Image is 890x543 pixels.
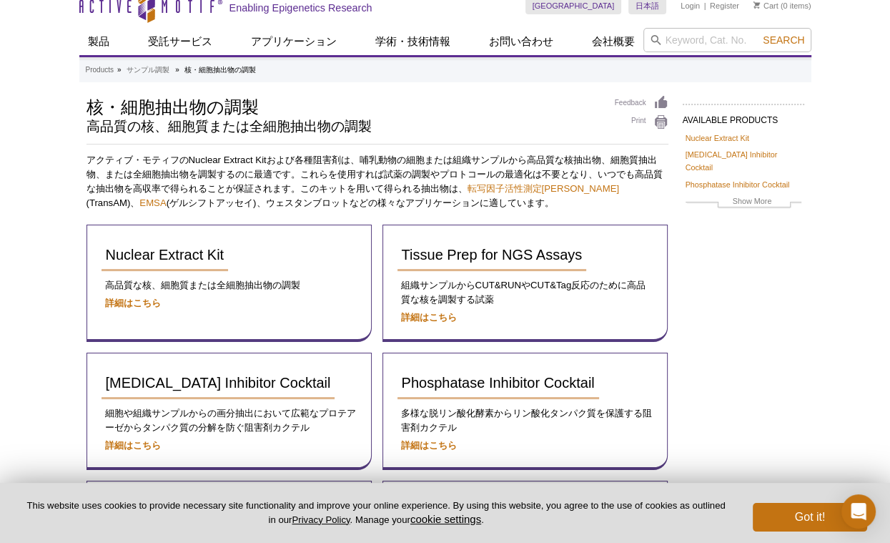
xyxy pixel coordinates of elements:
[86,153,668,210] p: アクティブ・モティフのNuclear Extract Kitおよび各種阻害剤は、哺乳動物の細胞または組織サンプルから高品質な核抽出物、細胞質抽出物、または全細胞抽出物を調製するのに最適です。これ...
[102,240,229,271] a: Nuclear Extract Kit
[402,375,595,391] span: Phosphatase Inhibitor Cocktail
[139,28,221,55] a: 受託サービス
[397,278,653,307] p: 組織サンプルからCUT&RUNやCUT&Tag反応のために高品質な核を調製する試薬
[710,1,739,11] a: Register
[401,440,457,451] a: 詳細はこちら
[686,148,801,174] a: [MEDICAL_DATA] Inhibitor Cocktail
[615,114,668,130] a: Print
[410,513,481,525] button: cookie settings
[758,34,809,47] button: Search
[117,66,122,74] li: »
[86,95,600,117] h1: 核・細胞抽出物の調製
[229,1,372,14] h2: Enabling Epigenetics Research
[175,66,179,74] li: »
[753,1,778,11] a: Cart
[615,95,668,111] a: Feedback
[127,64,169,77] a: サンプル調製
[184,66,256,74] li: 核・細胞抽出物の調製
[397,406,653,435] p: 多様な脱リン酸化酵素からリン酸化タンパク質を保護する阻害剤カクテル
[102,368,335,399] a: [MEDICAL_DATA] Inhibitor Cocktail
[683,104,804,129] h2: AVAILABLE PRODUCTS
[139,197,166,208] a: EMSA
[367,28,459,55] a: 学術・技術情報
[681,1,700,11] a: Login
[468,183,619,194] a: 転写因子活性測定[PERSON_NAME]
[763,34,804,46] span: Search
[583,28,643,55] a: 会社概要
[686,195,801,211] a: Show More
[23,499,729,527] p: This website uses cookies to provide necessary site functionality and improve your online experie...
[686,178,790,191] a: Phosphatase Inhibitor Cocktail
[242,28,345,55] a: アプリケーション
[401,312,457,323] a: 詳細はこちら
[102,278,357,293] p: 高品質な核、細胞質または全細胞抽出物の調製
[105,298,161,308] a: 詳細はこちら
[397,368,599,399] a: Phosphatase Inhibitor Cocktail
[86,64,114,77] a: Products
[643,28,811,52] input: Keyword, Cat. No.
[106,375,331,391] span: [MEDICAL_DATA] Inhibitor Cocktail
[79,28,118,55] a: 製品
[106,247,224,263] span: Nuclear Extract Kit
[105,440,161,451] a: 詳細はこちら
[753,1,760,9] img: Your Cart
[841,494,876,529] div: Open Intercom Messenger
[86,120,600,133] h2: 高品質の核、細胞質または全細胞抽出物の調製
[480,28,562,55] a: お問い合わせ
[397,240,587,271] a: Tissue Prep for NGS Assays
[402,247,583,263] span: Tissue Prep for NGS Assays
[292,514,350,525] a: Privacy Policy
[753,503,867,532] button: Got it!
[686,132,749,145] a: Nuclear Extract Kit
[102,406,357,435] p: 細胞や組織サンプルからの画分抽出において広範なプロテアーゼからタンパク質の分解を防ぐ阻害剤カクテル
